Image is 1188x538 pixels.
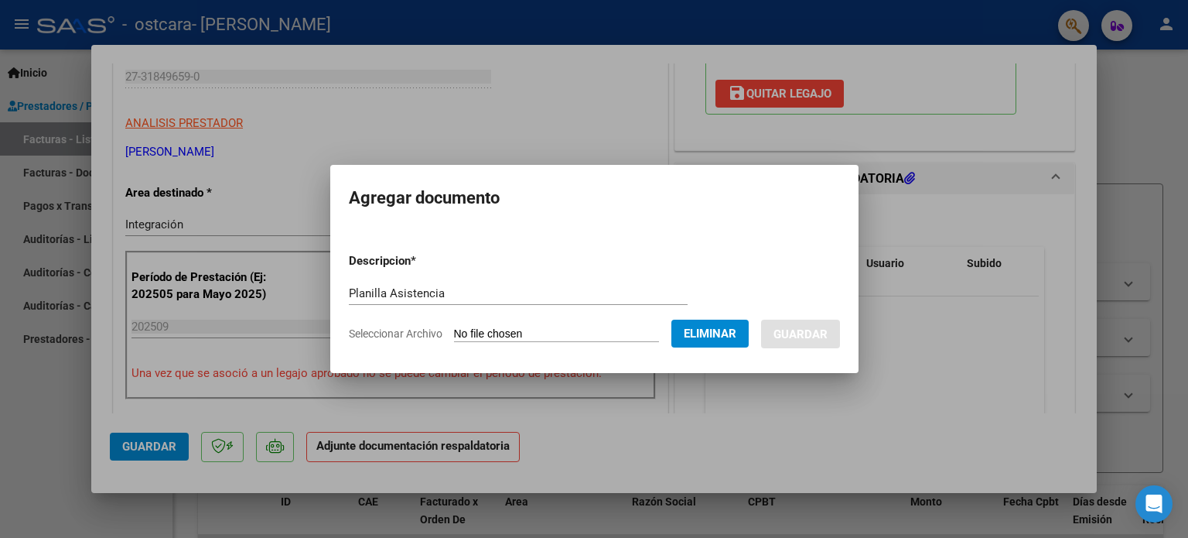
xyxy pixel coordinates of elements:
[1135,485,1173,523] div: Open Intercom Messenger
[761,320,840,348] button: Guardar
[349,252,497,270] p: Descripcion
[671,320,749,348] button: Eliminar
[773,327,828,341] span: Guardar
[349,183,840,213] h2: Agregar documento
[684,327,736,341] span: Eliminar
[349,327,442,340] span: Seleccionar Archivo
